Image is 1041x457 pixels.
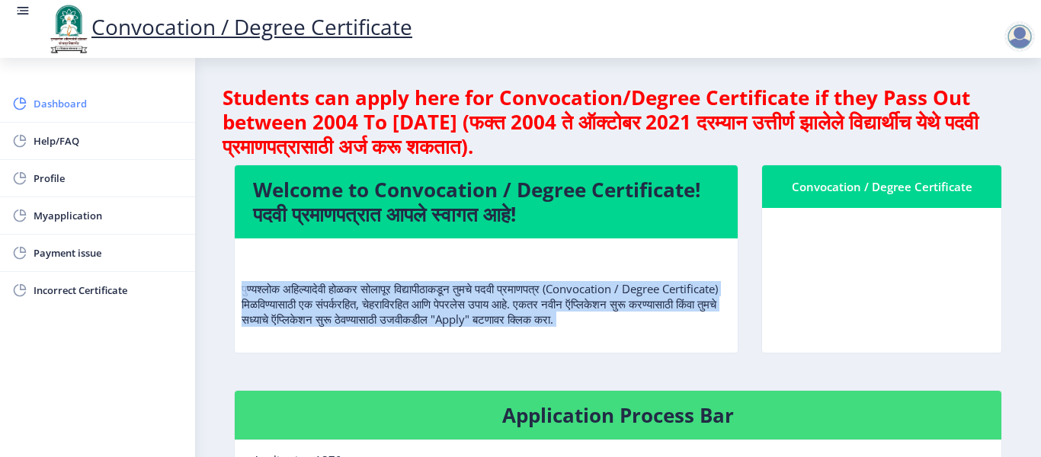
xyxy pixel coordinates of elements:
[223,85,1014,158] h4: Students can apply here for Convocation/Degree Certificate if they Pass Out between 2004 To [DATE...
[253,403,983,427] h4: Application Process Bar
[34,94,183,113] span: Dashboard
[46,12,412,41] a: Convocation / Degree Certificate
[34,169,183,187] span: Profile
[34,244,183,262] span: Payment issue
[34,206,183,225] span: Myapplication
[242,251,731,327] p: पुण्यश्लोक अहिल्यादेवी होळकर सोलापूर विद्यापीठाकडून तुमचे पदवी प्रमाणपत्र (Convocation / Degree C...
[253,177,719,226] h4: Welcome to Convocation / Degree Certificate! पदवी प्रमाणपत्रात आपले स्वागत आहे!
[34,132,183,150] span: Help/FAQ
[34,281,183,299] span: Incorrect Certificate
[46,3,91,55] img: logo
[780,177,983,196] div: Convocation / Degree Certificate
